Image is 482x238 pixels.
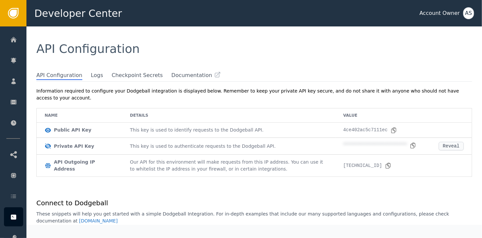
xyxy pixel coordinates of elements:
a: Documentation [171,71,221,79]
div: Reveal [443,143,460,149]
td: Name [37,108,122,123]
span: Documentation [171,71,212,79]
span: API Configuration [36,42,140,56]
div: Public API Key [54,127,91,134]
span: Developer Center [34,6,122,21]
span: Checkpoint Secrets [112,71,163,79]
div: [TECHNICAL_ID] [343,162,391,169]
span: API Configuration [36,71,82,80]
td: This key is used to identify requests to the Dodgeball API. [122,123,335,138]
div: 4ce402ac5c7111ec [343,127,397,134]
h1: Connect to Dodgeball [36,198,472,208]
div: Private API Key [54,143,94,150]
a: [DOMAIN_NAME] [79,218,118,223]
p: These snippets will help you get started with a simple Dodgeball Integration. For in-depth exampl... [36,211,472,224]
div: Account Owner [420,9,460,17]
button: AS [463,7,474,19]
td: This key is used to authenticate requests to the Dodgeball API. [122,138,335,155]
span: Logs [91,71,103,79]
td: Our API for this environment will make requests from this IP address. You can use it to whitelist... [122,155,335,177]
td: Value [335,108,472,123]
div: Information required to configure your Dodgeball integration is displayed below. Remember to keep... [36,88,472,101]
button: Reveal [439,142,464,150]
div: API Outgoing IP Address [54,159,114,173]
td: Details [122,108,335,123]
